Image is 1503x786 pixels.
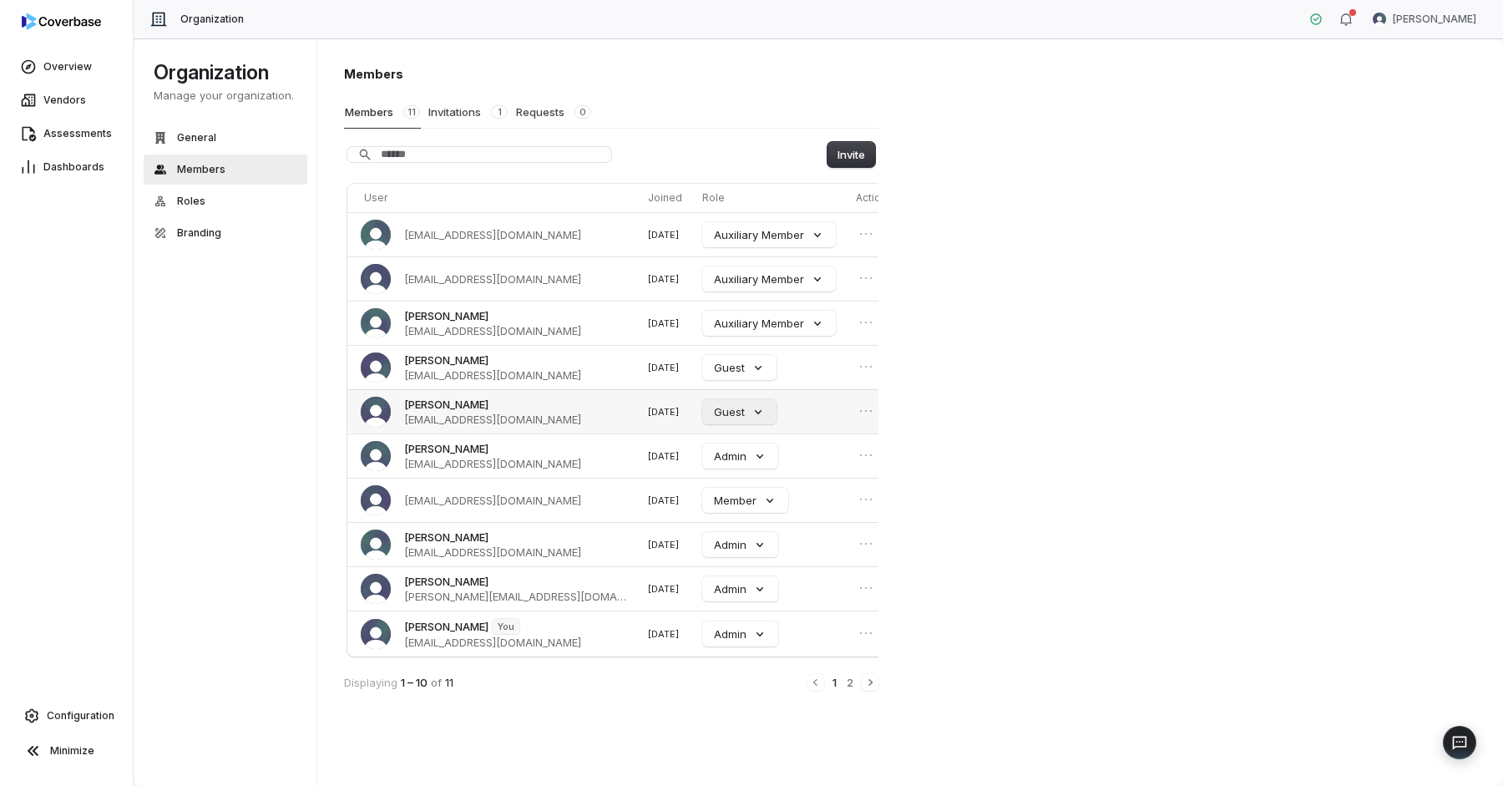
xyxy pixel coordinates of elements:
button: Admin [702,576,778,601]
a: Dashboards [3,152,129,182]
button: Admin [702,621,778,647]
img: 's logo [361,264,391,294]
button: Open menu [856,534,876,554]
span: [DATE] [648,273,679,285]
img: Paula Sarmiento [361,441,391,471]
button: Admin [702,444,778,469]
button: Auxiliary Member [702,266,836,292]
button: Open menu [856,357,876,377]
span: 11 [445,676,453,689]
span: 1 – 10 [401,676,428,689]
button: Members [344,96,421,129]
img: 's logo [361,220,391,250]
button: Invite [827,142,875,167]
span: Minimize [50,744,94,758]
img: Michael Costigan [361,397,391,427]
span: Roles [177,195,205,208]
span: Dashboards [43,160,104,174]
button: Auxiliary Member [702,311,836,336]
span: [EMAIL_ADDRESS][DOMAIN_NAME] [404,412,581,427]
span: [EMAIL_ADDRESS][DOMAIN_NAME] [404,493,581,508]
button: Open menu [856,268,876,288]
span: Configuration [47,709,114,723]
button: Admin [702,532,778,557]
span: [PERSON_NAME] [1393,13,1476,26]
span: [PERSON_NAME] [404,574,488,589]
button: Guest [702,399,777,424]
span: [EMAIL_ADDRESS][DOMAIN_NAME] [404,456,581,471]
span: [PERSON_NAME] [404,308,488,323]
button: Invitations [428,96,509,128]
button: Guest [702,355,777,380]
h1: Organization [154,59,297,86]
button: Open menu [856,224,876,244]
button: Open menu [856,445,876,465]
span: [EMAIL_ADDRESS][DOMAIN_NAME] [404,323,581,338]
button: Open menu [856,401,876,421]
span: [PERSON_NAME] [404,619,488,634]
span: You [493,619,519,634]
span: Vendors [43,94,86,107]
span: [DATE] [648,450,679,462]
button: Branding [144,218,307,248]
h1: Members [344,65,878,83]
span: of [431,676,442,689]
span: [DATE] [648,539,679,550]
span: [DATE] [648,628,679,640]
a: Overview [3,52,129,82]
span: [PERSON_NAME][EMAIL_ADDRESS][DOMAIN_NAME] [404,589,628,604]
img: Chris Morgan avatar [1373,13,1386,26]
button: Minimize [7,734,126,768]
img: logo-D7KZi-bG.svg [22,13,101,30]
button: Auxiliary Member [702,222,836,247]
img: Jeffrey Lee [361,308,391,338]
button: Next [862,674,878,691]
span: General [177,131,216,145]
span: [DATE] [648,583,679,595]
button: 1 [831,673,838,692]
button: Open menu [856,623,876,643]
span: 11 [403,105,420,119]
span: [PERSON_NAME] [404,352,488,368]
img: 's logo [361,485,391,515]
span: Displaying [344,676,397,689]
span: [PERSON_NAME] [404,530,488,545]
button: Open menu [856,312,876,332]
a: Assessments [3,119,129,149]
span: Assessments [43,127,112,140]
span: [PERSON_NAME] [404,397,488,412]
span: Overview [43,60,92,74]
th: Actions [849,184,906,212]
th: Role [696,184,849,212]
span: [DATE] [648,229,679,241]
button: Roles [144,186,307,216]
span: [EMAIL_ADDRESS][DOMAIN_NAME] [404,545,581,560]
a: Configuration [7,701,126,731]
button: Members [144,155,307,185]
span: Organization [180,13,244,26]
button: Chris Morgan avatar[PERSON_NAME] [1363,7,1486,32]
th: Joined [641,184,696,212]
span: [DATE] [648,494,679,506]
span: [DATE] [648,406,679,418]
span: [EMAIL_ADDRESS][DOMAIN_NAME] [404,635,581,650]
p: Manage your organization. [154,88,297,103]
span: [EMAIL_ADDRESS][DOMAIN_NAME] [404,227,581,242]
button: 2 [845,673,855,692]
span: [EMAIL_ADDRESS][DOMAIN_NAME] [404,368,581,383]
span: [DATE] [648,362,679,373]
button: Member [702,488,788,513]
button: Open menu [856,489,876,510]
a: Vendors [3,85,129,115]
span: 1 [491,105,508,119]
span: [EMAIL_ADDRESS][DOMAIN_NAME] [404,271,581,287]
img: Angela Anderson [361,574,391,604]
span: [PERSON_NAME] [404,441,488,456]
img: Chris Morgan [361,619,391,649]
button: General [144,123,307,153]
input: Search [347,147,611,162]
button: Open menu [856,578,876,598]
button: Requests [515,96,592,128]
span: 0 [574,105,591,119]
span: Members [177,163,225,176]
